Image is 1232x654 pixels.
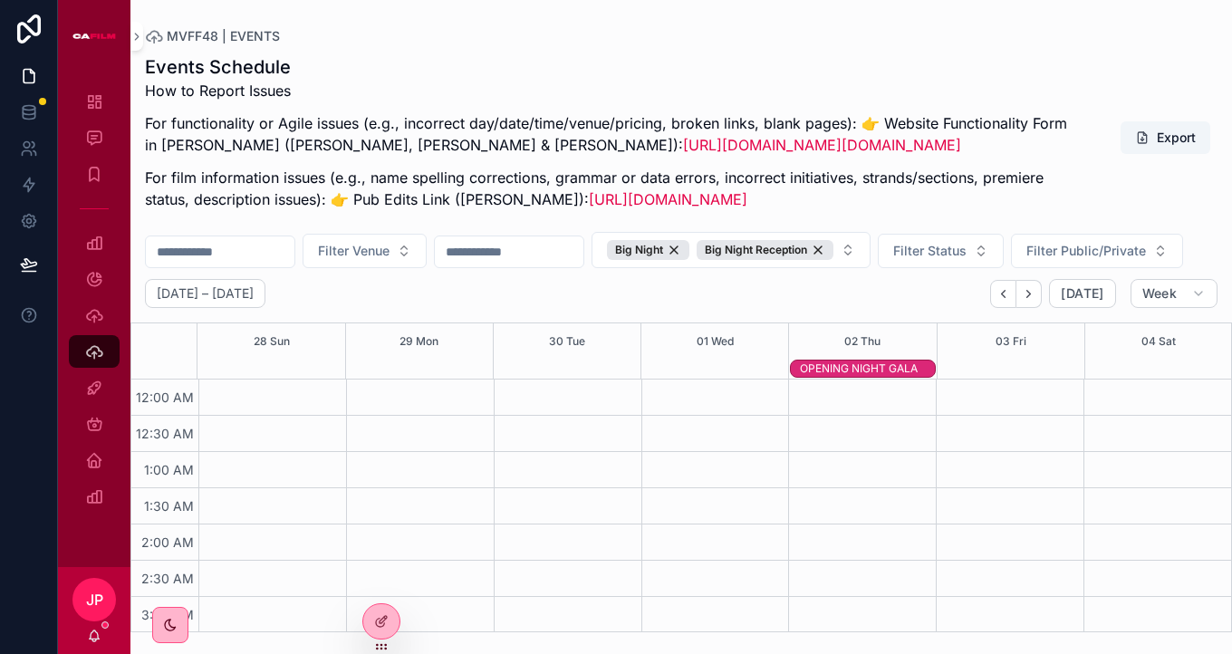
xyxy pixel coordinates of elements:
[1131,279,1218,308] button: Week
[157,284,254,303] h2: [DATE] – [DATE]
[683,136,961,154] a: [URL][DOMAIN_NAME][DOMAIN_NAME]
[137,607,198,622] span: 3:00 AM
[607,240,689,260] div: Big Night
[137,571,198,586] span: 2:30 AM
[1049,279,1115,308] button: [DATE]
[145,27,280,45] a: MVFF48 | EVENTS
[1016,280,1042,308] button: Next
[145,167,1082,210] p: For film information issues (e.g., name spelling corrections, grammar or data errors, incorrect i...
[72,22,116,51] img: App logo
[318,242,390,260] span: Filter Venue
[145,54,1082,80] h1: Events Schedule
[167,27,280,45] span: MVFF48 | EVENTS
[893,242,967,260] span: Filter Status
[137,534,198,550] span: 2:00 AM
[131,426,198,441] span: 12:30 AM
[800,361,935,376] div: OPENING NIGHT GALA
[254,323,290,360] button: 28 Sun
[86,589,103,611] span: JP
[592,232,871,268] button: Select Button
[697,240,833,260] button: Unselect BIG_NIGHT_RECEPTION
[844,323,881,360] button: 02 Thu
[549,323,585,360] button: 30 Tue
[1061,285,1103,302] span: [DATE]
[697,323,734,360] button: 01 Wed
[996,323,1026,360] button: 03 Fri
[1011,234,1183,268] button: Select Button
[1121,121,1210,154] button: Export
[140,498,198,514] span: 1:30 AM
[589,190,747,208] a: [URL][DOMAIN_NAME]
[697,240,833,260] div: Big Night Reception
[1141,323,1176,360] button: 04 Sat
[1026,242,1146,260] span: Filter Public/Private
[303,234,427,268] button: Select Button
[399,323,438,360] button: 29 Mon
[131,390,198,405] span: 12:00 AM
[145,80,1082,101] p: How to Report Issues
[1142,285,1177,302] span: Week
[58,72,130,536] div: scrollable content
[878,234,1004,268] button: Select Button
[145,112,1082,156] p: For functionality or Agile issues (e.g., incorrect day/date/time/venue/pricing, broken links, bla...
[800,361,935,377] div: OPENING NIGHT GALA
[607,240,689,260] button: Unselect BIG_NIGHT
[990,280,1016,308] button: Back
[140,462,198,477] span: 1:00 AM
